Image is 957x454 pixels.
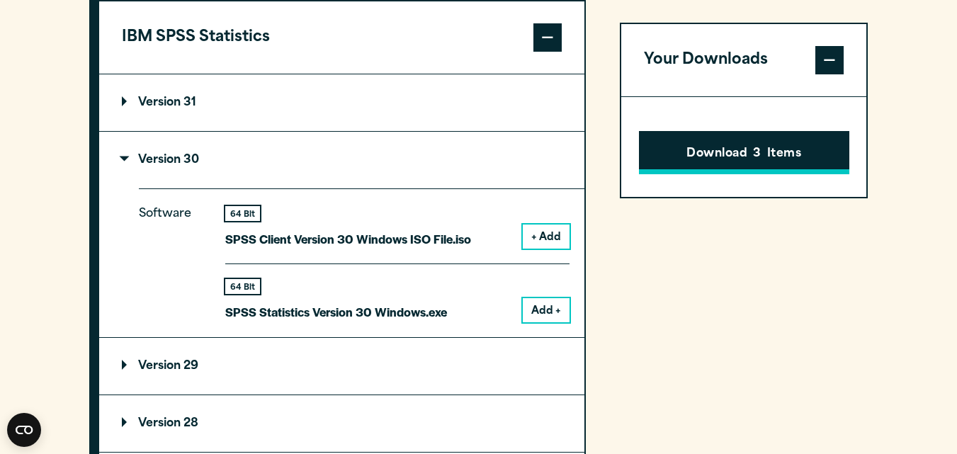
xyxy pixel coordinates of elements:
button: IBM SPSS Statistics [99,1,584,74]
div: Your Downloads [621,96,867,198]
p: Version 28 [122,418,198,429]
span: 3 [753,145,761,164]
div: 64 Bit [225,279,260,294]
button: + Add [523,225,570,249]
p: Software [139,204,203,311]
p: Version 31 [122,97,196,108]
summary: Version 31 [99,74,584,131]
p: Version 30 [122,154,199,166]
p: Version 29 [122,361,198,372]
summary: Version 30 [99,132,584,188]
summary: Version 29 [99,338,584,395]
button: Download3Items [639,131,849,175]
button: Open CMP widget [7,413,41,447]
div: 64 Bit [225,206,260,221]
summary: Version 28 [99,395,584,452]
p: SPSS Statistics Version 30 Windows.exe [225,302,447,322]
p: SPSS Client Version 30 Windows ISO File.iso [225,229,471,249]
button: Your Downloads [621,24,867,96]
button: Add + [523,298,570,322]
